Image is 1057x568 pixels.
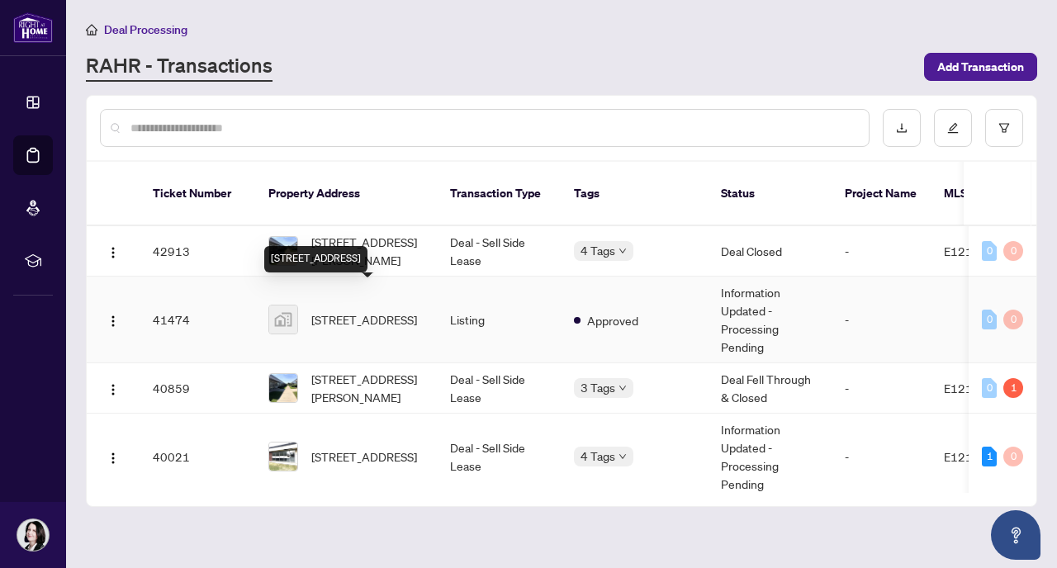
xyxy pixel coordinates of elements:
td: Information Updated - Processing Pending [708,414,832,500]
button: Logo [100,306,126,333]
span: [STREET_ADDRESS] [311,447,417,466]
span: download [896,122,908,134]
td: 40021 [140,414,255,500]
span: E12103101 [944,244,1010,258]
img: thumbnail-img [269,305,297,334]
td: Deal Fell Through & Closed [708,363,832,414]
th: Transaction Type [437,162,561,226]
td: - [832,226,931,277]
span: E12100188 [944,449,1010,464]
th: Status [708,162,832,226]
img: Logo [107,246,120,259]
img: logo [13,12,53,43]
td: Listing [437,277,561,363]
span: down [619,247,627,255]
span: Approved [587,311,638,329]
span: filter [998,122,1010,134]
td: Information Updated - Processing Pending [708,277,832,363]
button: Logo [100,238,126,264]
td: 40859 [140,363,255,414]
button: filter [985,109,1023,147]
div: 1 [1003,378,1023,398]
th: Property Address [255,162,437,226]
img: Profile Icon [17,519,49,551]
img: Logo [107,315,120,328]
td: Deal - Sell Side Lease [437,414,561,500]
td: - [832,277,931,363]
img: thumbnail-img [269,443,297,471]
div: 0 [1003,241,1023,261]
div: 0 [1003,310,1023,329]
div: 1 [982,447,997,466]
img: thumbnail-img [269,237,297,265]
td: Deal Closed [708,226,832,277]
div: 0 [1003,447,1023,466]
button: Add Transaction [924,53,1037,81]
span: Deal Processing [104,22,187,37]
div: 0 [982,378,997,398]
span: 3 Tags [581,378,615,397]
img: thumbnail-img [269,374,297,402]
span: down [619,384,627,392]
td: - [832,414,931,500]
td: Deal - Sell Side Lease [437,226,561,277]
div: 0 [982,310,997,329]
button: edit [934,109,972,147]
button: download [883,109,921,147]
span: E12103101 [944,381,1010,395]
span: [STREET_ADDRESS] [311,310,417,329]
td: 41474 [140,277,255,363]
td: 42913 [140,226,255,277]
div: 0 [982,241,997,261]
span: 4 Tags [581,241,615,260]
img: Logo [107,383,120,396]
span: home [86,24,97,35]
span: edit [947,122,959,134]
button: Logo [100,375,126,401]
span: down [619,452,627,461]
div: [STREET_ADDRESS] [264,246,367,272]
span: 4 Tags [581,447,615,466]
img: Logo [107,452,120,465]
th: MLS # [931,162,1030,226]
th: Tags [561,162,708,226]
th: Ticket Number [140,162,255,226]
button: Open asap [991,510,1040,560]
a: RAHR - Transactions [86,52,273,82]
td: Deal - Sell Side Lease [437,363,561,414]
span: [STREET_ADDRESS][PERSON_NAME] [311,370,424,406]
th: Project Name [832,162,931,226]
button: Logo [100,443,126,470]
td: - [832,363,931,414]
span: [STREET_ADDRESS][PERSON_NAME] [311,233,424,269]
span: Add Transaction [937,54,1024,80]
